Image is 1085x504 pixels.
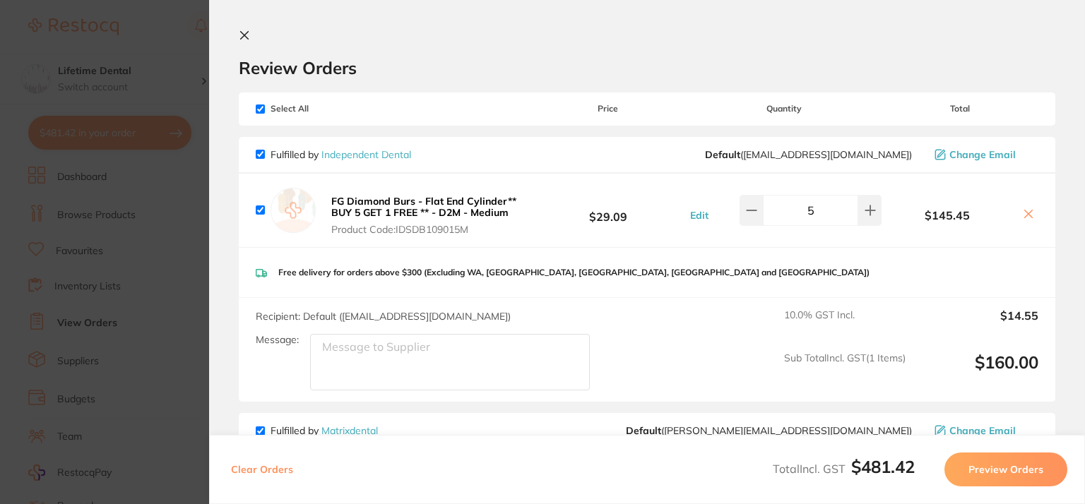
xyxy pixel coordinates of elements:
[530,104,687,114] span: Price
[271,188,316,233] img: empty.jpg
[784,309,906,340] span: 10.0 % GST Incl.
[773,462,915,476] span: Total Incl. GST
[917,309,1038,340] output: $14.55
[256,334,299,346] label: Message:
[851,456,915,477] b: $481.42
[626,424,661,437] b: Default
[331,195,516,219] b: FG Diamond Burs - Flat End Cylinder** BUY 5 GET 1 FREE ** - D2M - Medium
[930,148,1038,161] button: Change Email
[930,424,1038,437] button: Change Email
[882,209,1013,222] b: $145.45
[271,149,411,160] p: Fulfilled by
[949,149,1016,160] span: Change Email
[321,424,378,437] a: Matrixdental
[784,352,906,391] span: Sub Total Incl. GST ( 1 Items)
[271,425,378,436] p: Fulfilled by
[321,148,411,161] a: Independent Dental
[944,452,1067,486] button: Preview Orders
[686,104,882,114] span: Quantity
[705,148,740,161] b: Default
[686,209,713,222] button: Edit
[278,268,870,277] p: Free delivery for orders above $300 (Excluding WA, [GEOGRAPHIC_DATA], [GEOGRAPHIC_DATA], [GEOGRAP...
[227,452,297,486] button: Clear Orders
[882,104,1038,114] span: Total
[626,425,912,436] span: peter@matrixdental.com.au
[917,352,1038,391] output: $160.00
[256,310,511,323] span: Recipient: Default ( [EMAIL_ADDRESS][DOMAIN_NAME] )
[705,149,912,160] span: orders@independentdental.com.au
[331,224,526,235] span: Product Code: IDSDB109015M
[327,195,530,236] button: FG Diamond Burs - Flat End Cylinder** BUY 5 GET 1 FREE ** - D2M - Medium Product Code:IDSDB109015M
[239,57,1055,78] h2: Review Orders
[530,197,687,223] b: $29.09
[256,104,397,114] span: Select All
[949,425,1016,436] span: Change Email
